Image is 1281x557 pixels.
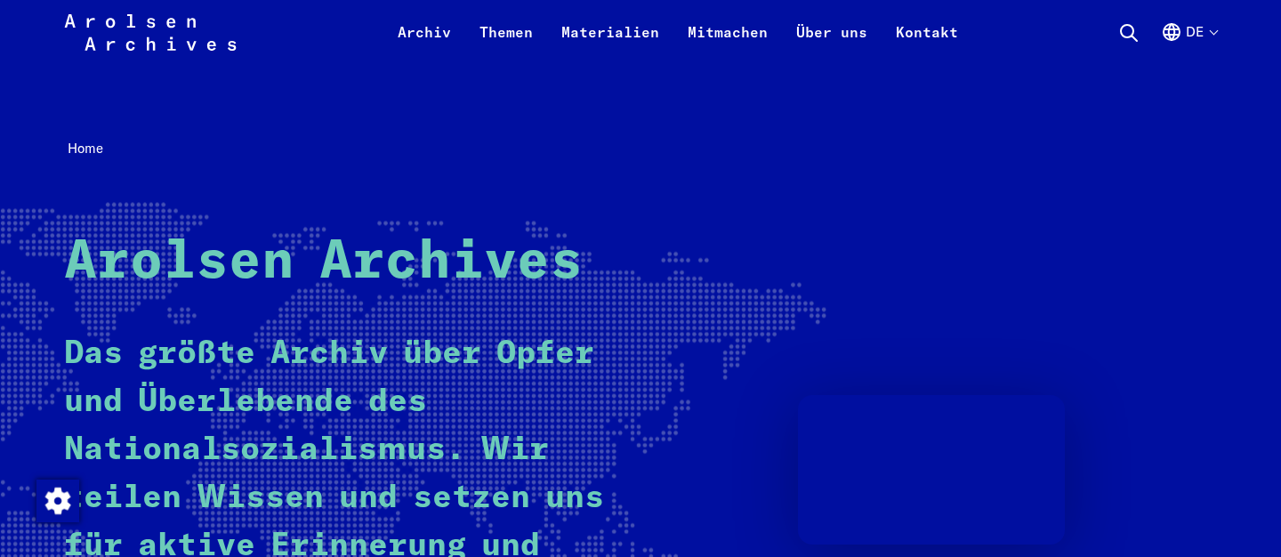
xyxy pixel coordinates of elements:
[673,21,782,64] a: Mitmachen
[782,21,882,64] a: Über uns
[68,140,103,157] span: Home
[1161,21,1217,64] button: Deutsch, Sprachauswahl
[882,21,972,64] a: Kontakt
[383,21,465,64] a: Archiv
[64,236,583,289] strong: Arolsen Archives
[36,480,79,522] img: Zustimmung ändern
[547,21,673,64] a: Materialien
[64,135,1217,163] nav: Breadcrumb
[465,21,547,64] a: Themen
[383,11,972,53] nav: Primär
